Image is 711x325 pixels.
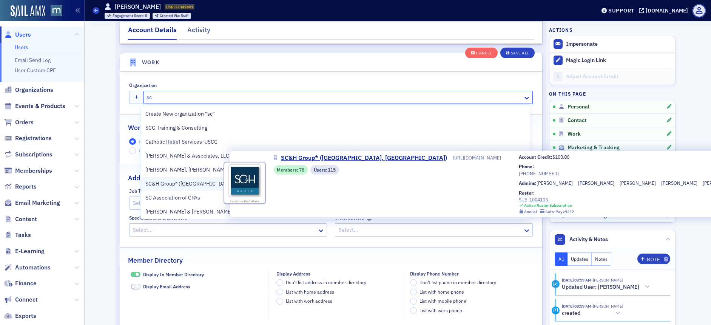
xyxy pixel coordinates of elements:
[15,263,51,272] span: Automations
[4,231,31,239] a: Tasks
[166,4,193,9] span: USR-21347401
[286,298,332,304] span: List with work address
[410,271,459,277] div: Display Phone Number
[410,279,417,286] input: Don't list phone in member directory
[591,277,623,283] span: Justin Chase
[129,138,136,145] input: Use Organization Address
[276,298,283,305] input: List with work address
[555,252,568,266] button: All
[4,279,37,288] a: Finance
[286,289,334,295] span: List with home address
[143,283,190,289] span: Display Email Address
[128,25,177,40] div: Account Details
[549,26,572,33] h4: Actions
[549,52,676,68] button: Magic Login Link
[131,272,140,277] span: Display In Member Directory
[51,5,62,17] img: SailAMX
[145,194,214,202] span: SC Association of CPAs
[128,123,171,133] h2: Work Address
[115,3,161,11] h1: [PERSON_NAME]
[637,254,670,264] button: Note
[4,31,31,39] a: Users
[145,152,229,160] span: Schaefer & Associates, LLC
[562,303,591,309] time: 10/1/2025 08:59 AM
[537,180,573,186] a: [PERSON_NAME]
[15,44,28,51] a: Users
[608,7,634,14] div: Support
[128,173,182,183] h2: Additional Details
[519,163,534,169] b: Phone:
[591,303,623,309] span: Justin Chase
[562,277,591,283] time: 10/1/2025 08:59 AM
[15,134,52,142] span: Registrations
[420,307,462,313] span: List with work phone
[143,271,204,277] span: Display In Member Directory
[4,247,45,255] a: E-Learning
[15,296,38,304] span: Connect
[160,14,188,18] div: Staff
[4,86,53,94] a: Organizations
[569,235,608,243] span: Activity & Notes
[568,104,589,110] span: Personal
[139,138,193,144] span: Use Organization Address
[519,190,535,196] b: Roster:
[568,252,592,266] button: Updates
[566,73,672,80] div: Adjust Account Credit
[145,138,217,146] span: Catholic Relief Services-USCC
[45,5,62,18] a: View Homepage
[524,203,572,208] div: Active Roster Subscription
[15,167,52,175] span: Memberships
[129,82,157,88] div: Organization
[647,257,660,262] div: Note
[4,134,52,142] a: Registrations
[4,215,37,223] a: Content
[276,279,283,286] input: Don't list address in member directory
[568,117,586,124] span: Contact
[15,86,53,94] span: Organizations
[410,298,417,305] input: List with mobile phone
[145,166,481,174] span: Stein, Sperling, Bennett, De Jong, Driscoll, P.C. (Rockville, MD)
[15,231,31,239] span: Tasks
[15,247,45,255] span: E-Learning
[562,283,652,291] button: Updated User: [PERSON_NAME]
[519,196,574,203] a: SUB-1004103
[11,5,45,17] img: SailAMX
[131,284,140,289] span: Display Email Address
[281,153,447,162] span: SC&H Group* ([GEOGRAPHIC_DATA], [GEOGRAPHIC_DATA])
[661,180,697,186] div: [PERSON_NAME]
[4,183,37,191] a: Reports
[476,51,492,55] div: Cancel
[519,154,552,160] b: Account Credit:
[578,180,614,186] div: [PERSON_NAME]
[129,147,136,154] input: Use a Different Address
[286,279,366,285] span: Don't list address in member directory
[276,289,283,296] input: List with home address
[410,289,417,296] input: List with home phone
[153,13,191,19] div: Created Via: Staff
[562,284,639,291] h5: Updated User: [PERSON_NAME]
[113,14,148,18] div: 0
[562,310,580,317] h5: created
[4,263,51,272] a: Automations
[129,188,148,194] div: Job Title
[274,165,308,175] div: Members: 78
[552,306,560,314] div: Creation
[145,124,214,132] span: SCG Training & Consulting
[620,180,656,186] a: [PERSON_NAME]
[562,310,623,317] button: created
[453,154,508,161] a: [URL][DOMAIN_NAME]
[113,13,145,18] span: Engagement Score :
[465,47,498,58] button: Cancel
[276,271,310,277] div: Display Address
[15,118,34,127] span: Orders
[314,166,328,173] span: Users :
[4,312,36,320] a: Exports
[410,307,417,314] input: List with work phone
[15,312,36,320] span: Exports
[549,68,676,85] a: Adjust Account Credit
[549,90,676,97] h4: On this page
